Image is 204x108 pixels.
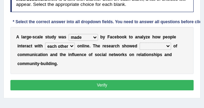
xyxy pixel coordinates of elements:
[23,35,25,39] b: a
[69,52,72,57] b: n
[138,52,141,57] b: e
[132,44,135,48] b: e
[148,35,150,39] b: e
[103,52,105,57] b: a
[95,44,98,48] b: h
[100,52,102,57] b: c
[135,35,138,39] b: a
[82,44,83,48] b: l
[89,52,91,57] b: o
[23,44,25,48] b: e
[21,44,23,48] b: t
[55,52,57,57] b: d
[22,52,26,57] b: m
[52,52,55,57] b: n
[170,35,172,39] b: p
[173,35,174,39] b: l
[73,52,74,57] b: l
[117,44,119,48] b: h
[54,35,56,39] b: y
[115,44,117,48] b: c
[10,80,194,90] button: Verify
[46,61,47,66] b: i
[129,44,132,48] b: w
[51,61,52,66] b: i
[129,35,130,39] b: t
[114,52,115,57] b: t
[47,35,49,39] b: t
[163,35,165,39] b: p
[37,35,39,39] b: a
[119,35,122,39] b: o
[82,52,84,57] b: c
[169,52,172,57] b: d
[43,61,46,66] b: u
[110,35,112,39] b: a
[146,35,148,39] b: z
[125,52,127,57] b: s
[140,52,141,57] b: l
[17,61,20,66] b: c
[49,35,51,39] b: u
[37,61,39,66] b: y
[157,35,160,39] b: w
[68,52,69,57] b: i
[165,35,168,39] b: e
[140,35,142,39] b: a
[32,61,34,66] b: n
[132,52,134,57] b: n
[21,35,23,39] b: l
[45,52,48,57] b: n
[95,52,97,57] b: s
[111,44,113,48] b: a
[39,44,40,48] b: t
[77,44,80,48] b: o
[100,35,103,39] b: b
[31,35,33,39] b: -
[138,35,140,39] b: n
[89,44,90,48] b: .
[167,52,169,57] b: n
[16,35,19,39] b: A
[122,35,124,39] b: o
[105,52,106,57] b: l
[142,52,144,57] b: a
[109,44,111,48] b: e
[48,61,51,66] b: d
[31,44,32,48] b: t
[102,52,103,57] b: i
[91,52,92,57] b: f
[29,61,32,66] b: u
[121,52,122,57] b: r
[51,35,54,39] b: d
[41,35,43,39] b: e
[32,52,34,57] b: n
[25,35,27,39] b: r
[43,52,45,57] b: o
[152,35,155,39] b: h
[20,61,22,66] b: o
[174,44,176,48] b: o
[74,52,77,57] b: u
[38,52,41,57] b: a
[93,44,95,48] b: T
[50,52,53,57] b: a
[87,44,89,48] b: e
[103,44,104,48] b: r
[80,44,82,48] b: n
[47,61,48,66] b: l
[36,61,37,66] b: t
[157,52,160,57] b: p
[160,52,162,57] b: s
[149,52,151,57] b: n
[97,52,99,57] b: o
[174,35,176,39] b: e
[35,35,37,39] b: c
[151,52,154,57] b: s
[113,44,115,48] b: r
[20,52,22,57] b: o
[33,35,35,39] b: s
[142,35,143,39] b: l
[72,52,73,57] b: f
[42,52,43,57] b: i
